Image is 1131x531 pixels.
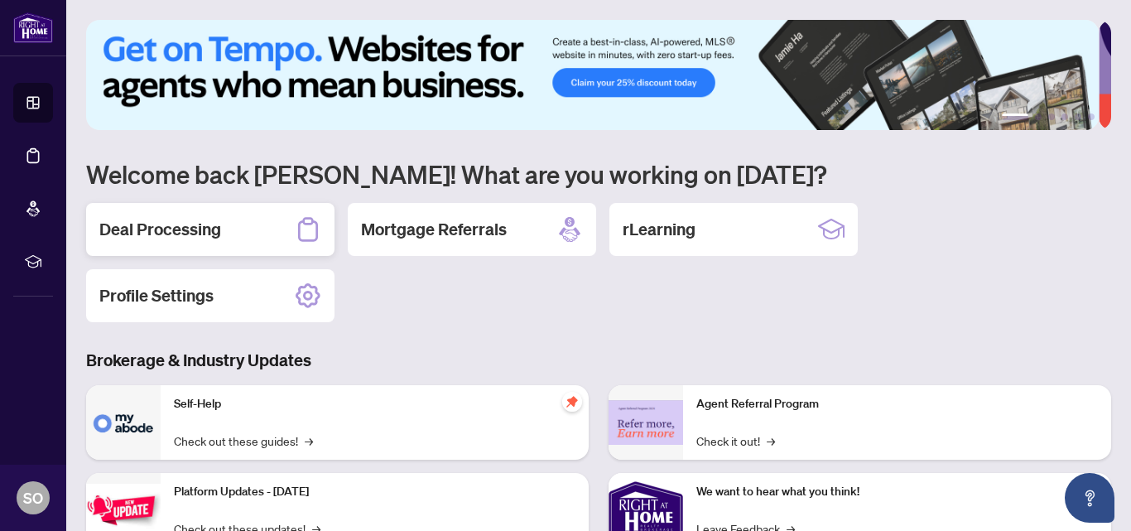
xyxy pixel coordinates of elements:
[1061,113,1068,120] button: 4
[767,432,775,450] span: →
[99,218,221,241] h2: Deal Processing
[86,20,1099,130] img: Slide 0
[1075,113,1081,120] button: 5
[361,218,507,241] h2: Mortgage Referrals
[1065,473,1114,523] button: Open asap
[86,349,1111,372] h3: Brokerage & Industry Updates
[1035,113,1042,120] button: 2
[13,12,53,43] img: logo
[174,483,575,501] p: Platform Updates - [DATE]
[1088,113,1095,120] button: 6
[86,158,1111,190] h1: Welcome back [PERSON_NAME]! What are you working on [DATE]?
[696,483,1098,501] p: We want to hear what you think!
[696,395,1098,413] p: Agent Referral Program
[174,432,313,450] a: Check out these guides!→
[1002,113,1028,120] button: 1
[562,392,582,412] span: pushpin
[86,385,161,460] img: Self-Help
[174,395,575,413] p: Self-Help
[99,284,214,307] h2: Profile Settings
[23,486,43,509] span: SO
[696,432,775,450] a: Check it out!→
[305,432,313,450] span: →
[609,400,683,446] img: Agent Referral Program
[1048,113,1055,120] button: 3
[623,218,695,241] h2: rLearning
